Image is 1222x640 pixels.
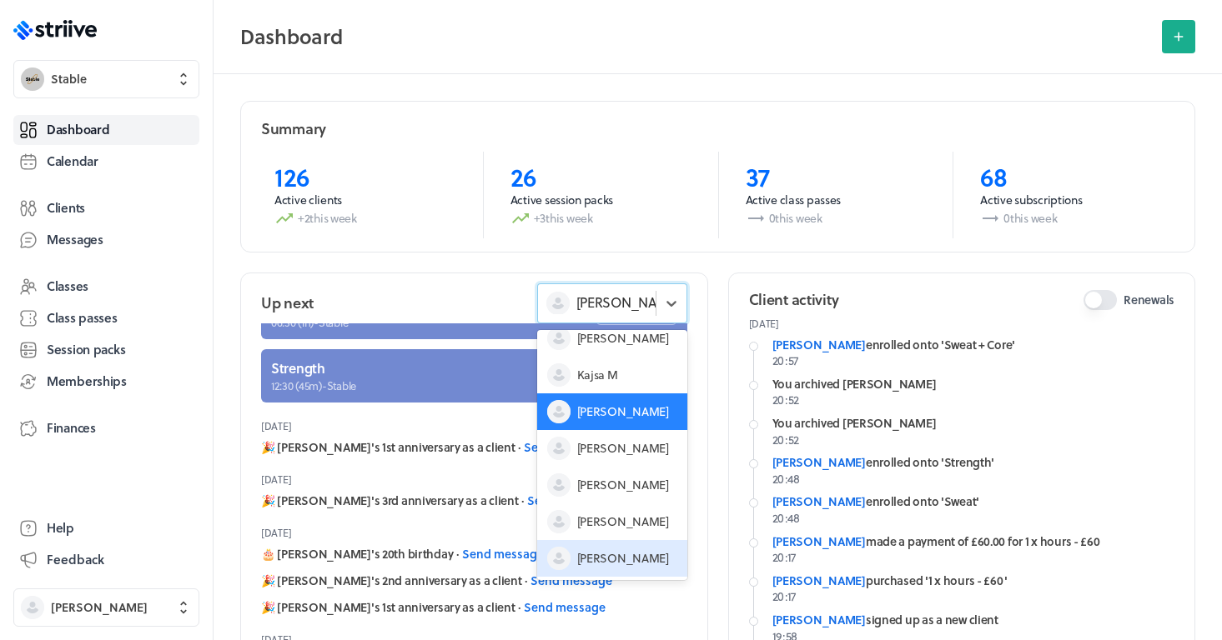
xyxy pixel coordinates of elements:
p: 0 this week [746,208,927,228]
a: Messages [13,225,199,255]
span: Finances [47,419,96,437]
header: [DATE] [261,412,687,439]
span: Clients [47,199,85,217]
a: [PERSON_NAME] [772,611,866,628]
button: Send message [462,546,544,562]
span: · [525,572,527,589]
h2: Up next [261,292,314,313]
div: 🎂 [PERSON_NAME]'s 20th birthday [261,546,687,562]
a: Help [13,513,199,543]
span: Kajsa M [577,367,618,383]
a: Finances [13,413,199,443]
button: [PERSON_NAME] [13,588,199,627]
span: [PERSON_NAME] [577,403,669,420]
span: [PERSON_NAME] [577,550,669,567]
button: Feedback [13,545,199,575]
a: Session packs [13,335,199,365]
div: 🎉 [PERSON_NAME]'s 3rd anniversary as a client [261,492,687,509]
p: +3 this week [510,208,691,228]
p: 126 [274,162,456,192]
span: Memberships [47,372,127,390]
p: 20:48 [772,471,1175,487]
a: Dashboard [13,115,199,145]
p: Active subscriptions [980,192,1161,208]
span: [PERSON_NAME] [577,440,669,457]
p: 26 [510,162,691,192]
p: 37 [746,162,927,192]
header: [DATE] [261,466,687,492]
div: 🎉 [PERSON_NAME]'s 2nd anniversary as a client [261,572,687,589]
span: Help [47,519,74,537]
div: You archived [PERSON_NAME] [772,415,1175,432]
a: Clients [13,193,199,223]
span: [PERSON_NAME] [576,293,680,312]
span: [PERSON_NAME] [51,599,148,616]
div: enrolled onto 'Strength' [772,454,1175,471]
button: StableStable [13,60,199,98]
div: enrolled onto 'Sweat + Core' [772,337,1175,353]
h2: Client activity [749,289,839,310]
div: signed up as a new client [772,612,1175,628]
p: +2 this week [274,208,456,228]
img: Stable [21,67,44,91]
div: purchased '1 x hours - £60' [772,572,1175,589]
button: Renewals [1084,290,1117,310]
span: Session packs [47,341,125,358]
span: [PERSON_NAME] [577,477,669,493]
a: [PERSON_NAME] [772,492,866,510]
p: 20:52 [772,392,1175,408]
p: Active session packs [510,192,691,208]
span: · [456,546,459,562]
p: 20:48 [772,510,1175,527]
span: · [521,492,524,509]
span: Class passes [47,309,118,327]
a: [PERSON_NAME] [772,336,866,353]
span: Stable [51,71,87,87]
span: Dashboard [47,121,109,138]
div: 🎉 [PERSON_NAME]'s 1st anniversary as a client [261,439,687,456]
p: 20:57 [772,352,1175,369]
a: 26Active session packs+3this week [483,152,718,238]
a: Classes [13,272,199,302]
span: [PERSON_NAME] [577,513,669,530]
div: enrolled onto 'Sweat' [772,493,1175,510]
a: 68Active subscriptions0this week [953,152,1188,238]
p: 20:17 [772,588,1175,605]
a: Memberships [13,367,199,397]
a: Class passes [13,303,199,333]
header: [DATE] [261,519,687,546]
p: Active class passes [746,192,927,208]
a: Calendar [13,147,199,177]
p: 0 this week [980,208,1161,228]
p: Active clients [274,192,456,208]
span: Calendar [47,152,98,170]
div: 🎉 [PERSON_NAME]'s 1st anniversary as a client [261,599,687,616]
a: [PERSON_NAME] [772,453,866,471]
a: [PERSON_NAME] [772,572,866,589]
button: Send message [527,492,609,509]
p: 20:52 [772,432,1175,448]
a: 37Active class passes0this week [718,152,953,238]
a: 126Active clients+2this week [248,152,483,238]
p: 20:17 [772,549,1175,566]
div: made a payment of £60.00 for 1 x hours - £60 [772,533,1175,550]
p: 68 [980,162,1161,192]
a: [PERSON_NAME] [772,532,866,550]
h2: Dashboard [240,20,1152,53]
span: Messages [47,231,103,248]
span: · [518,439,520,456]
h2: Summary [261,118,326,139]
div: You archived [PERSON_NAME] [772,376,1175,392]
span: · [518,599,520,616]
p: [DATE] [749,317,1175,330]
span: Renewals [1124,292,1174,308]
span: Feedback [47,551,104,568]
button: Send message [524,599,606,616]
button: Send message [531,572,612,589]
span: Classes [47,277,88,295]
button: Send message [524,439,606,456]
span: [PERSON_NAME] [577,330,669,347]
